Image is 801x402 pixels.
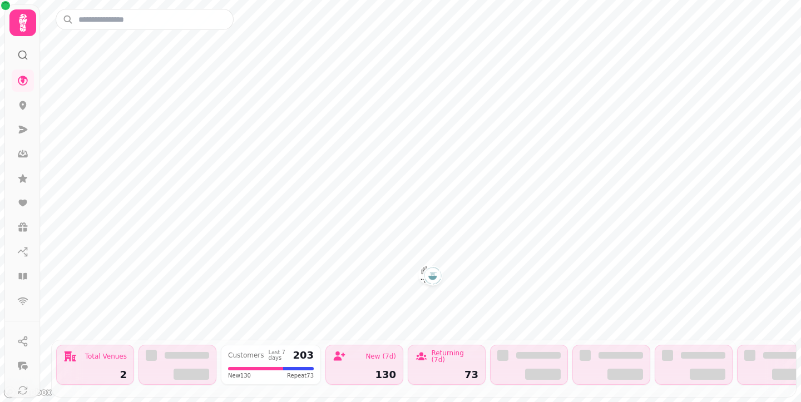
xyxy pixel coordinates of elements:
div: 203 [293,350,314,360]
div: Map marker [419,266,437,287]
div: 2 [63,370,127,380]
button: Vietnamese Street Kitchen, Resorts World [424,267,442,285]
div: New (7d) [365,353,396,360]
div: 73 [415,370,478,380]
div: Total Venues [85,353,127,360]
button: Vietnamese Street Kitchen, Bullring [419,266,437,284]
div: 130 [333,370,396,380]
div: Map marker [424,267,442,288]
div: Returning (7d) [431,350,478,363]
div: Customers [228,352,264,359]
span: Repeat 73 [287,371,314,380]
a: Mapbox logo [3,386,52,399]
span: New 130 [228,371,251,380]
div: Last 7 days [269,350,289,361]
